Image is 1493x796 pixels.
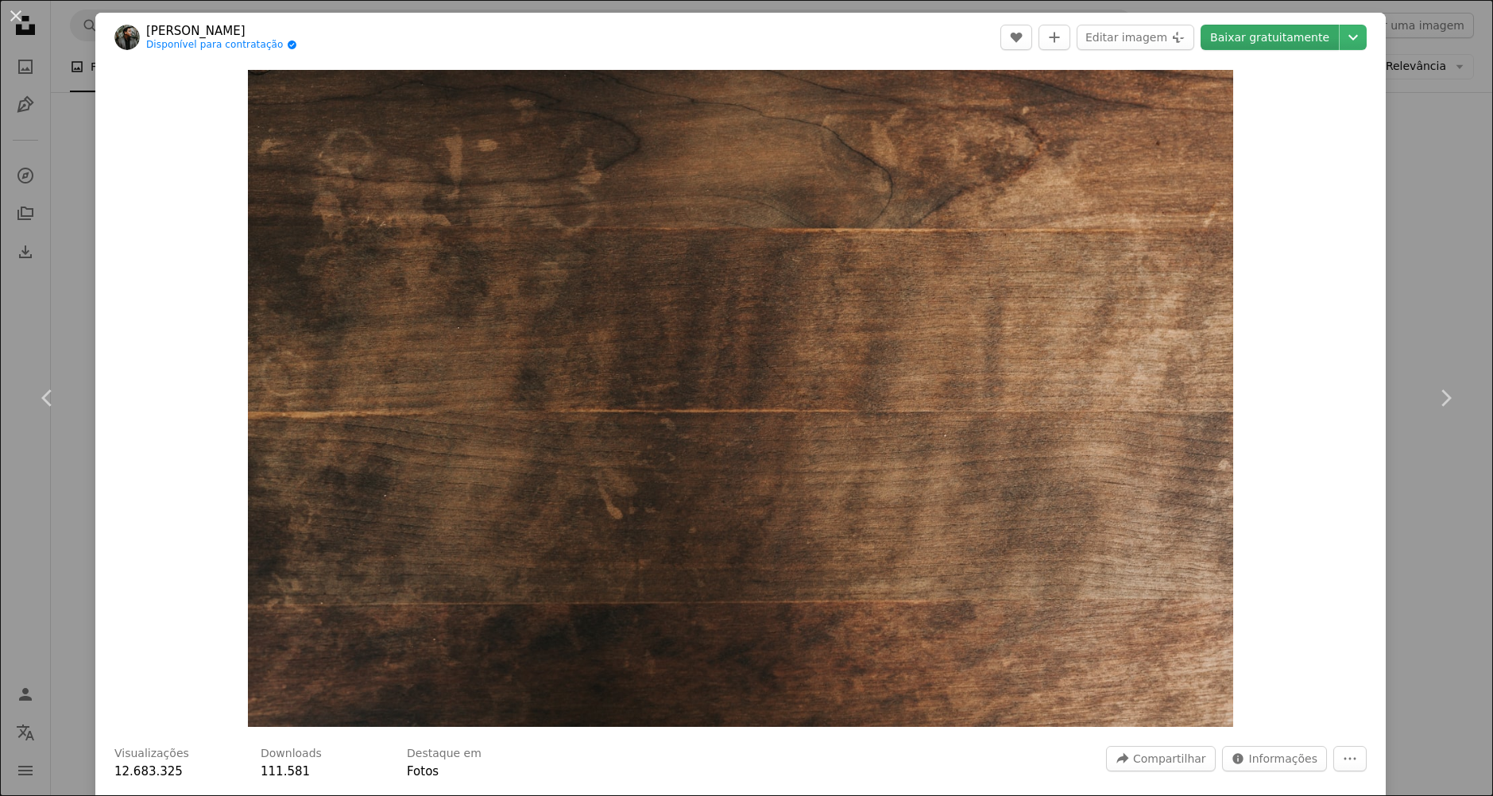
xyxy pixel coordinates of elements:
[248,70,1234,727] button: Ampliar esta imagem
[1222,746,1327,771] button: Estatísticas desta imagem
[1133,747,1206,771] span: Compartilhar
[261,764,310,779] span: 111.581
[407,746,482,762] h3: Destaque em
[1201,25,1339,50] a: Baixar gratuitamente
[146,39,297,52] a: Disponível para contratação
[261,746,322,762] h3: Downloads
[1333,746,1367,771] button: Mais ações
[1077,25,1194,50] button: Editar imagem
[114,764,183,779] span: 12.683.325
[1106,746,1216,771] button: Compartilhar esta imagem
[407,764,439,779] a: Fotos
[114,746,189,762] h3: Visualizações
[248,70,1234,727] img: parquet de madeira
[1249,747,1317,771] span: Informações
[1340,25,1367,50] button: Escolha o tamanho do download
[1398,322,1493,474] a: Próximo
[146,23,297,39] a: [PERSON_NAME]
[1000,25,1032,50] button: Curtir
[114,25,140,50] img: Ir para o perfil de Nathan Dumlao
[1039,25,1070,50] button: Adicionar à coleção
